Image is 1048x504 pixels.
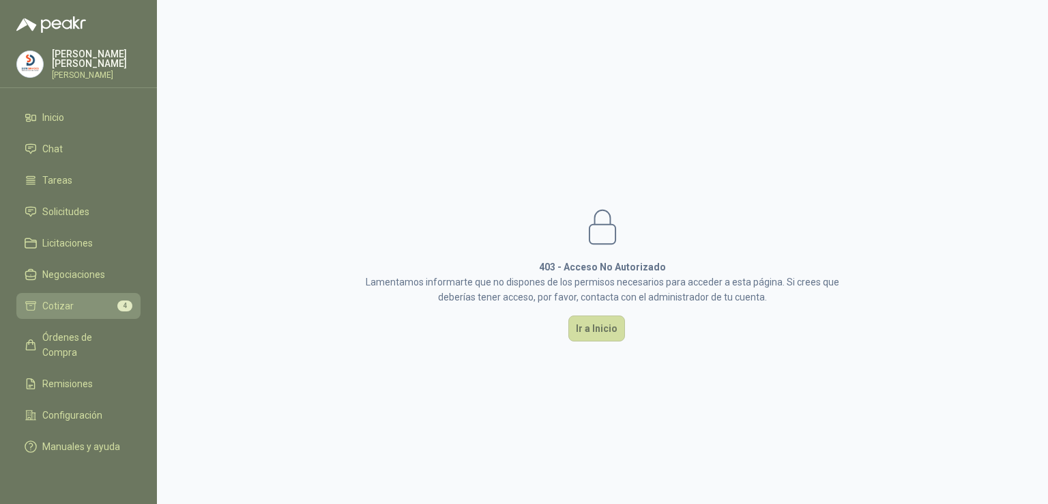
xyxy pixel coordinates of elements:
[42,173,72,188] span: Tareas
[52,71,141,79] p: [PERSON_NAME]
[17,51,43,77] img: Company Logo
[42,376,93,391] span: Remisiones
[42,408,102,423] span: Configuración
[42,236,93,251] span: Licitaciones
[42,110,64,125] span: Inicio
[16,434,141,460] a: Manuales y ayuda
[16,402,141,428] a: Configuración
[52,49,141,68] p: [PERSON_NAME] [PERSON_NAME]
[42,141,63,156] span: Chat
[364,275,841,305] p: Lamentamos informarte que no dispones de los permisos necesarios para acceder a esta página. Si c...
[42,204,89,219] span: Solicitudes
[16,167,141,193] a: Tareas
[16,262,141,288] a: Negociaciones
[16,293,141,319] a: Cotizar4
[42,439,120,454] span: Manuales y ayuda
[42,298,74,313] span: Cotizar
[16,371,141,397] a: Remisiones
[16,324,141,365] a: Órdenes de Compra
[16,199,141,225] a: Solicitudes
[364,260,841,275] h1: 403 - Acceso No Autorizado
[16,230,141,256] a: Licitaciones
[568,316,625,341] button: Ir a Inicio
[42,330,128,360] span: Órdenes de Compra
[42,267,105,282] span: Negociaciones
[16,16,86,33] img: Logo peakr
[117,300,132,311] span: 4
[16,104,141,130] a: Inicio
[16,136,141,162] a: Chat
